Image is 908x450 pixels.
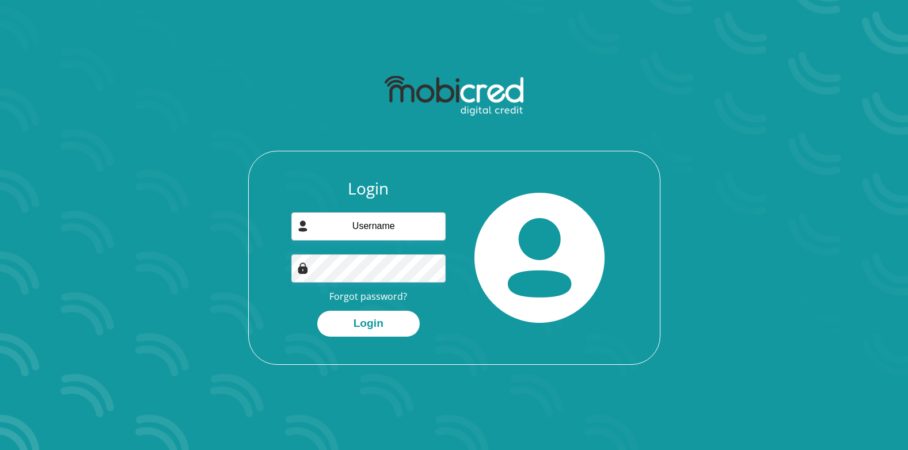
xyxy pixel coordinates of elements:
img: Image [297,262,309,274]
img: user-icon image [297,220,309,232]
input: Username [291,212,446,241]
button: Login [317,311,420,337]
h3: Login [291,179,446,199]
img: mobicred logo [385,76,523,116]
a: Forgot password? [329,290,407,303]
